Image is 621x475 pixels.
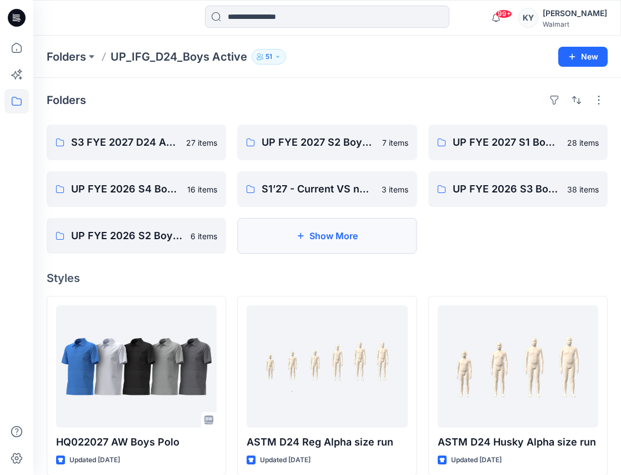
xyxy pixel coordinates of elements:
div: Walmart [543,20,607,28]
a: ASTM D24 Reg Alpha size run [247,305,407,428]
button: Show More [237,218,417,254]
p: UP FYE 2026 S3 Boys Active [453,181,560,197]
p: Updated [DATE] [69,454,120,466]
p: Updated [DATE] [451,454,502,466]
button: 51 [252,49,286,65]
a: UP FYE 2026 S3 Boys Active38 items [428,171,608,207]
a: UP FYE 2027 S1 Boys Active28 items [428,125,608,160]
p: 27 items [186,137,217,149]
h4: Styles [47,271,608,285]
a: S1’27 - Current VS new ASTM comparison3 items [237,171,417,207]
p: 6 items [191,230,217,242]
p: UP FYE 2026 S2 Boys Active [71,228,184,244]
p: Updated [DATE] [260,454,310,466]
p: 51 [266,51,272,63]
a: UP FYE 2026 S4 Boys Active16 items [47,171,226,207]
p: ASTM D24 Husky Alpha size run [438,434,598,450]
h4: Folders [47,93,86,107]
a: UP FYE 2026 S2 Boys Active6 items [47,218,226,254]
p: 16 items [187,184,217,195]
p: S3 FYE 2027 D24 Active [71,135,179,150]
p: ASTM D24 Reg Alpha size run [247,434,407,450]
div: [PERSON_NAME] [543,7,607,20]
a: UP FYE 2027 S2 Boys Active7 items [237,125,417,160]
p: 38 items [567,184,599,195]
span: 99+ [495,9,512,18]
p: UP FYE 2026 S4 Boys Active [71,181,181,197]
p: 3 items [382,184,408,195]
p: UP FYE 2027 S2 Boys Active [262,135,375,150]
p: HQ022027 AW Boys Polo [56,434,217,450]
a: HQ022027 AW Boys Polo [56,305,217,428]
p: UP FYE 2027 S1 Boys Active [453,135,560,150]
div: KY [518,8,538,28]
p: UP_IFG_D24_Boys Active [111,49,247,65]
a: ASTM D24 Husky Alpha size run [438,305,598,428]
a: Folders [47,49,86,65]
p: 28 items [567,137,599,149]
button: New [558,47,608,67]
a: S3 FYE 2027 D24 Active27 items [47,125,226,160]
p: S1’27 - Current VS new ASTM comparison [262,181,374,197]
p: 7 items [382,137,408,149]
